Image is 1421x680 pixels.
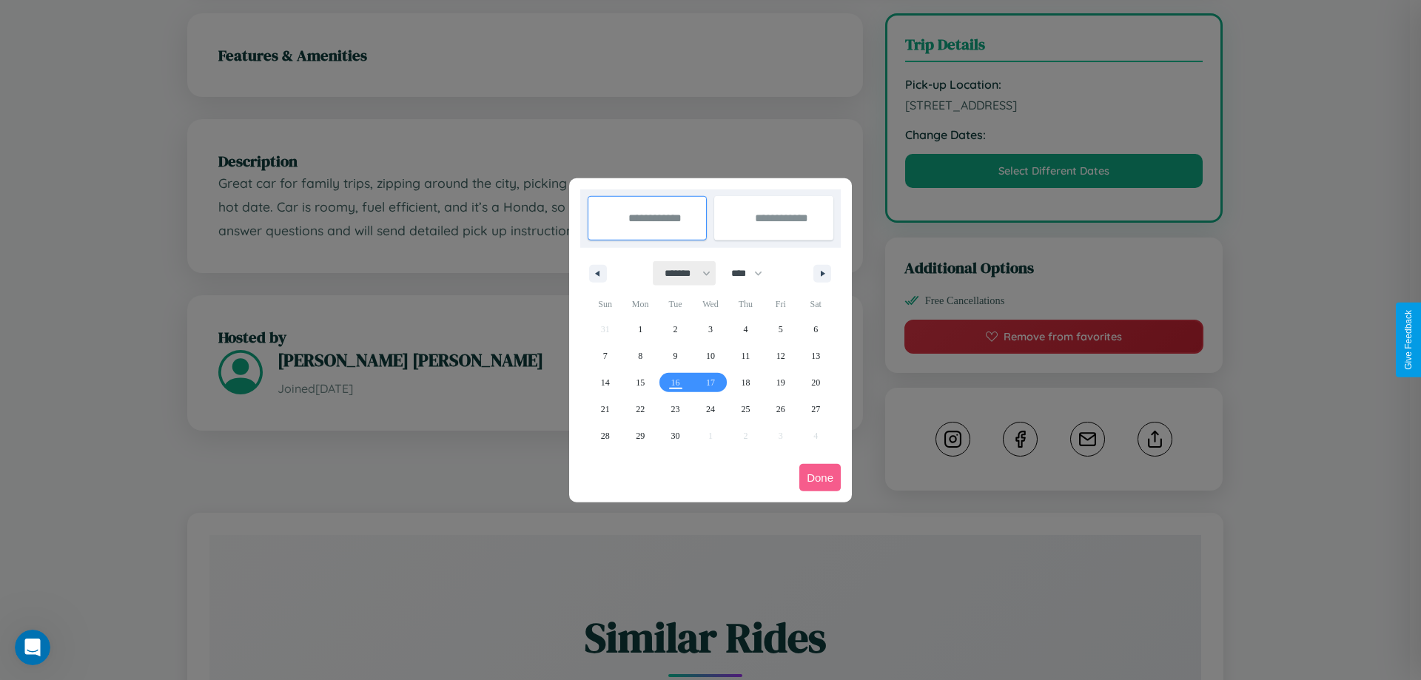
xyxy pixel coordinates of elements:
iframe: Intercom live chat [15,630,50,665]
span: 13 [811,343,820,369]
span: 28 [601,423,610,449]
button: 9 [658,343,693,369]
button: 28 [588,423,622,449]
button: 11 [728,343,763,369]
button: 25 [728,396,763,423]
span: 4 [743,316,748,343]
span: 7 [603,343,608,369]
span: Tue [658,292,693,316]
span: 15 [636,369,645,396]
span: 14 [601,369,610,396]
span: 27 [811,396,820,423]
span: 17 [706,369,715,396]
span: 3 [708,316,713,343]
button: 4 [728,316,763,343]
span: 26 [776,396,785,423]
div: Give Feedback [1403,310,1414,370]
button: 5 [763,316,798,343]
span: 19 [776,369,785,396]
span: Sat [799,292,833,316]
button: 26 [763,396,798,423]
button: 13 [799,343,833,369]
span: 11 [742,343,750,369]
button: 8 [622,343,657,369]
span: 21 [601,396,610,423]
span: 30 [671,423,680,449]
span: 9 [673,343,678,369]
button: 6 [799,316,833,343]
button: 10 [693,343,728,369]
button: 24 [693,396,728,423]
button: 2 [658,316,693,343]
button: 15 [622,369,657,396]
button: 14 [588,369,622,396]
span: Mon [622,292,657,316]
span: Wed [693,292,728,316]
button: 19 [763,369,798,396]
button: 18 [728,369,763,396]
button: 29 [622,423,657,449]
span: 22 [636,396,645,423]
span: 20 [811,369,820,396]
button: 22 [622,396,657,423]
button: 12 [763,343,798,369]
span: Thu [728,292,763,316]
button: 16 [658,369,693,396]
span: 23 [671,396,680,423]
span: Fri [763,292,798,316]
span: 1 [638,316,642,343]
span: 6 [813,316,818,343]
span: 29 [636,423,645,449]
button: 21 [588,396,622,423]
span: Sun [588,292,622,316]
span: 8 [638,343,642,369]
span: 24 [706,396,715,423]
button: 20 [799,369,833,396]
button: 23 [658,396,693,423]
span: 5 [779,316,783,343]
span: 25 [741,396,750,423]
span: 16 [671,369,680,396]
button: 27 [799,396,833,423]
button: 30 [658,423,693,449]
span: 18 [741,369,750,396]
button: 3 [693,316,728,343]
span: 12 [776,343,785,369]
button: 7 [588,343,622,369]
button: 1 [622,316,657,343]
span: 10 [706,343,715,369]
button: Done [799,464,841,491]
span: 2 [673,316,678,343]
button: 17 [693,369,728,396]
